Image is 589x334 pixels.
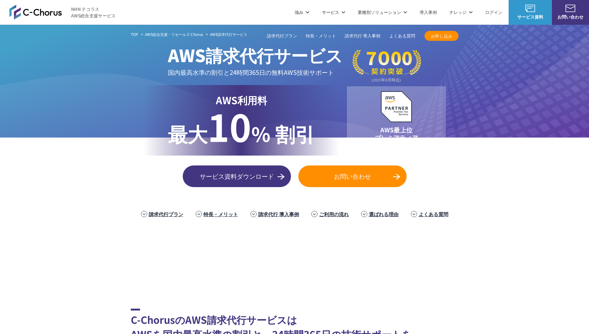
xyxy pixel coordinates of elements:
[149,210,183,218] a: 請求代行プラン
[183,172,291,181] span: サービス資料ダウンロード
[267,33,297,39] a: 請求代行プラン
[168,42,343,67] span: AWS請求代行サービス
[214,234,264,259] img: エアトリ
[306,33,336,39] a: 特長・メリット
[552,14,589,20] span: お問い合わせ
[420,9,437,15] a: 導入事例
[381,91,412,122] img: AWSプレミアティアサービスパートナー
[71,6,116,19] span: NHN テコラス AWS総合支援サービス
[159,234,208,259] img: フジモトHD
[270,234,319,259] img: ヤマサ醤油
[183,165,291,187] a: サービス資料ダウンロード
[412,265,462,290] img: 一橋大学
[47,234,97,259] img: ミズノ
[468,265,517,290] img: 大阪工業大学
[168,119,207,148] span: 最大
[168,92,315,107] p: AWS利用料
[168,67,343,77] p: 国内最高水準の割引と 24時間365日の無料AWS技術サポート
[258,210,299,218] a: 請求代行 導入事例
[203,210,238,218] a: 特長・メリット
[485,9,502,15] a: ログイン
[369,126,424,149] p: AWS最上位 プレミアティア サービスパートナー
[245,265,295,290] img: 日本財団
[358,9,407,15] p: 業種別ソリューション
[210,32,247,37] span: AWS請求代行サービス
[9,5,116,19] a: AWS総合支援サービス C-Chorus NHN テコラスAWS総合支援サービス
[437,234,486,259] img: 共同通信デジタル
[326,234,375,259] img: 東京書籍
[425,33,459,39] span: お申し込み
[319,210,349,218] a: ご利用の流れ
[78,265,128,290] img: エイチーム
[134,265,183,290] img: クリーク・アンド・リバー
[103,234,152,259] img: 住友生命保険相互
[369,210,399,218] a: 選ばれる理由
[23,265,72,290] img: ファンコミュニケーションズ
[509,14,552,20] span: サービス資料
[168,107,315,148] p: % 割引
[345,33,381,39] a: 請求代行 導入事例
[9,5,62,19] img: AWS総合支援サービス C-Chorus
[207,99,251,153] span: 10
[298,172,407,181] span: お問い合わせ
[525,5,535,12] img: AWS総合支援サービス C-Chorus サービス資料
[131,32,138,37] a: TOP
[566,5,575,12] img: お問い合わせ
[301,265,350,290] img: 慶應義塾
[449,9,473,15] p: ナレッジ
[425,31,459,41] a: お申し込み
[419,210,448,218] a: よくある質問
[322,9,345,15] p: サービス
[381,234,431,259] img: クリスピー・クリーム・ドーナツ
[145,32,203,37] a: AWS総合支援・リセール C-Chorus
[523,265,573,290] img: 香川大学
[389,33,415,39] a: よくある質問
[190,265,239,290] img: 国境なき医師団
[295,9,309,15] p: 強み
[356,265,406,290] img: 早稲田大学
[298,165,407,187] a: お問い合わせ
[493,234,542,259] img: まぐまぐ
[352,49,421,83] img: 契約件数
